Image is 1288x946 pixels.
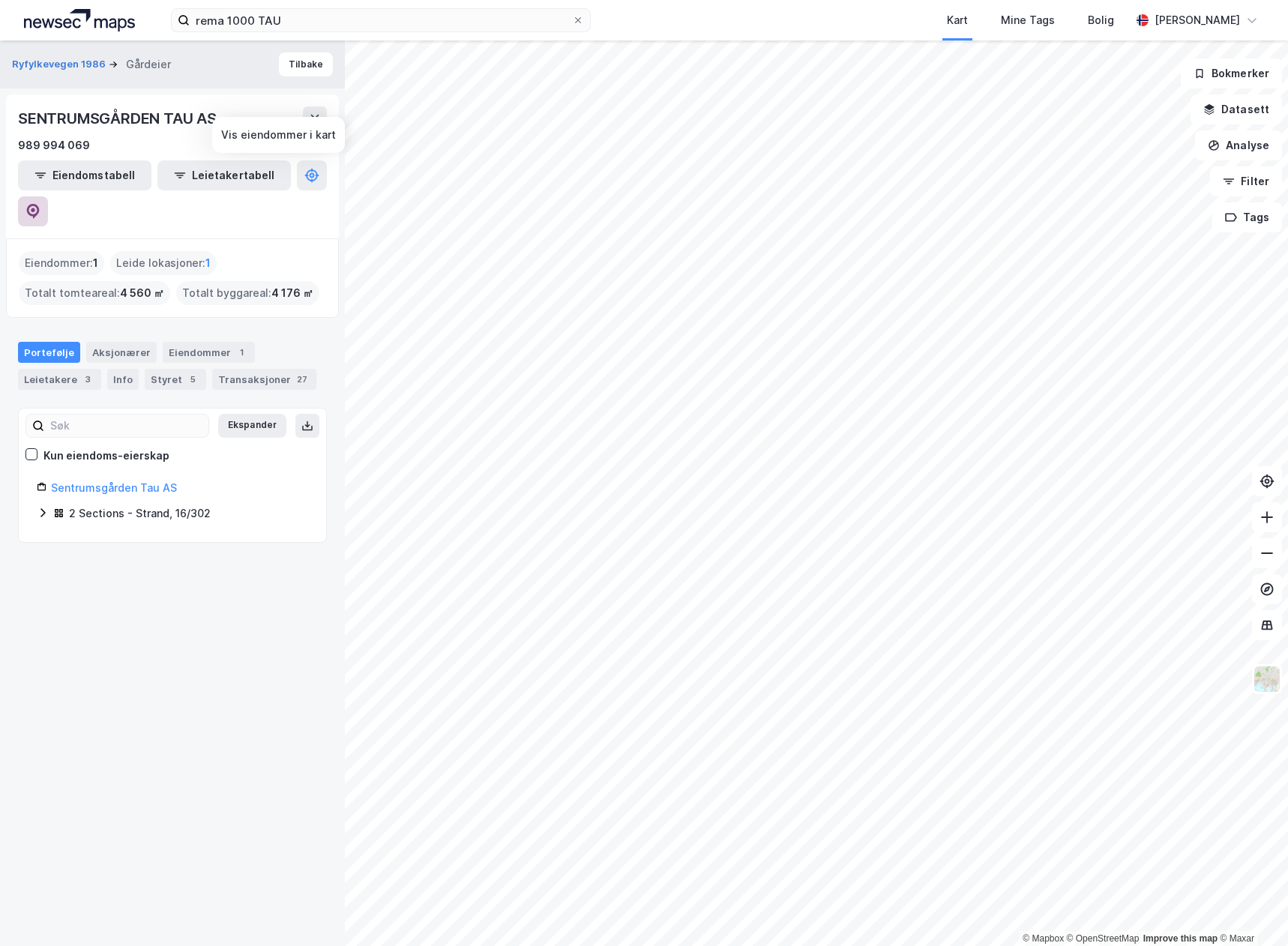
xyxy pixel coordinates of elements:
[1155,11,1240,29] div: [PERSON_NAME]
[1210,166,1282,196] button: Filter
[218,414,286,438] button: Ekspander
[86,342,157,363] div: Aksjonærer
[18,106,220,130] div: SENTRUMSGÅRDEN TAU AS
[185,372,200,387] div: 5
[279,52,333,76] button: Tilbake
[1213,874,1288,946] div: Kontrollprogram for chat
[1213,874,1288,946] iframe: Chat Widget
[110,251,217,275] div: Leide lokasjoner :
[205,254,211,272] span: 1
[107,369,139,390] div: Info
[120,284,164,302] span: 4 560 ㎡
[1253,665,1281,693] img: Z
[93,254,98,272] span: 1
[1143,933,1218,944] a: Improve this map
[1023,933,1064,944] a: Mapbox
[12,57,109,72] button: Ryfylkevegen 1986
[18,136,90,154] div: 989 994 069
[80,372,95,387] div: 3
[294,372,310,387] div: 27
[1181,58,1282,88] button: Bokmerker
[18,160,151,190] button: Eiendomstabell
[126,55,171,73] div: Gårdeier
[1001,11,1055,29] div: Mine Tags
[1212,202,1282,232] button: Tags
[44,415,208,437] input: Søk
[1088,11,1114,29] div: Bolig
[947,11,968,29] div: Kart
[51,481,177,494] a: Sentrumsgården Tau AS
[163,342,255,363] div: Eiendommer
[43,447,169,465] div: Kun eiendoms-eierskap
[18,369,101,390] div: Leietakere
[1195,130,1282,160] button: Analyse
[69,504,211,522] div: 2 Sections - Strand, 16/302
[19,251,104,275] div: Eiendommer :
[24,9,135,31] img: logo.a4113a55bc3d86da70a041830d287a7e.svg
[212,369,316,390] div: Transaksjoner
[145,369,206,390] div: Styret
[176,281,319,305] div: Totalt byggareal :
[157,160,291,190] button: Leietakertabell
[1191,94,1282,124] button: Datasett
[18,342,80,363] div: Portefølje
[190,9,572,31] input: Søk på adresse, matrikkel, gårdeiere, leietakere eller personer
[1067,933,1140,944] a: OpenStreetMap
[271,284,313,302] span: 4 176 ㎡
[234,345,249,360] div: 1
[19,281,170,305] div: Totalt tomteareal :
